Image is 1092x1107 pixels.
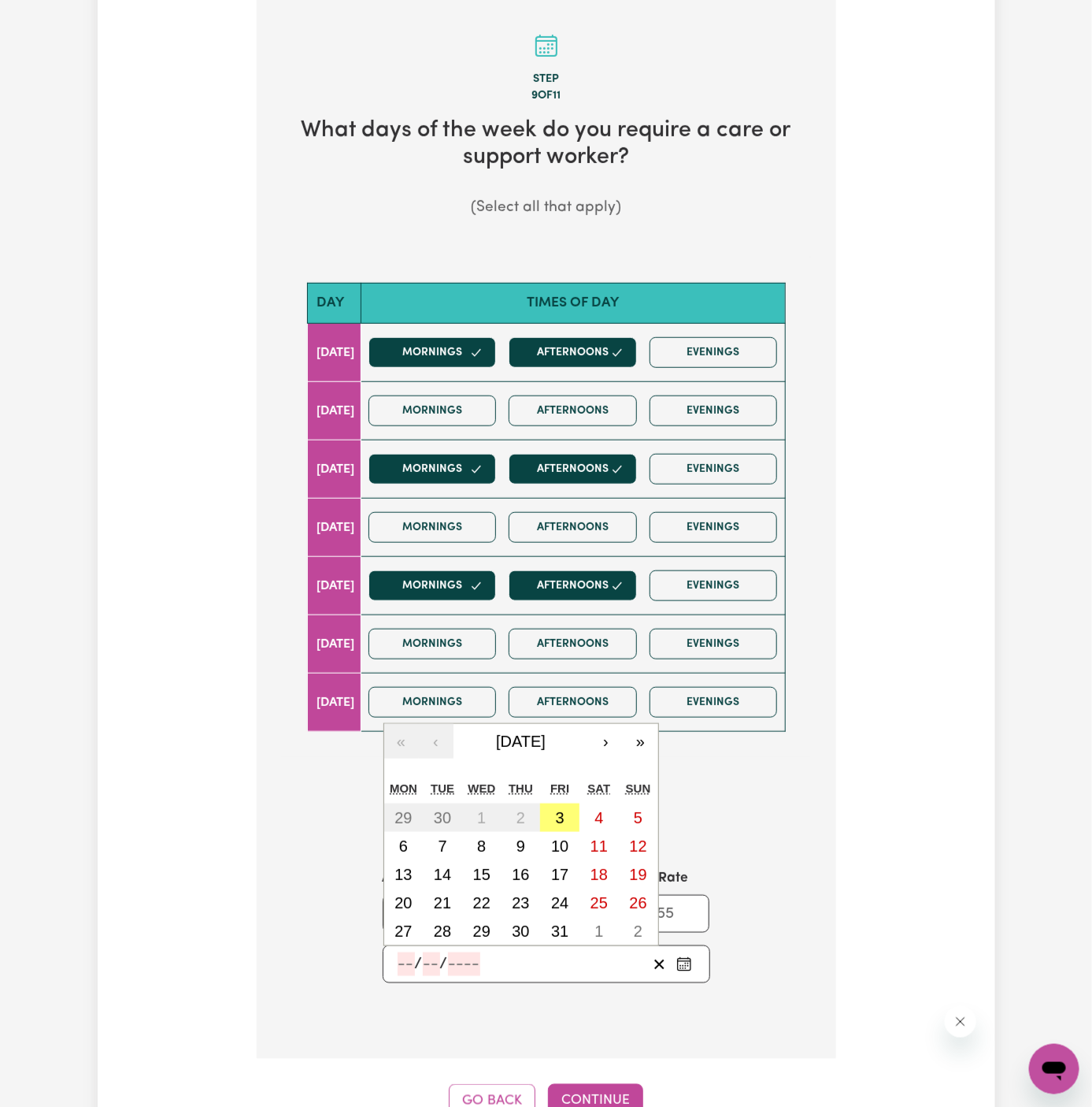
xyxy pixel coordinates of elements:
[448,953,480,976] input: ----
[368,570,497,601] button: Mornings
[509,512,637,543] button: Afternoons
[438,838,446,855] abbr: October 7, 2025
[509,782,533,795] abbr: Thursday
[629,838,646,855] abbr: October 12, 2025
[512,894,529,912] abbr: October 23, 2025
[516,838,525,855] abbr: October 9, 2025
[419,724,453,759] button: ‹
[384,917,424,945] button: October 27, 2025
[512,866,529,883] abbr: October 16, 2025
[282,87,811,105] div: 9 of 11
[502,860,541,889] button: October 16, 2025
[384,832,424,860] button: October 6, 2025
[509,396,637,426] button: Afternoons
[394,809,412,827] abbr: September 29, 2025
[579,804,619,832] button: October 4, 2025
[398,953,415,976] input: --
[423,889,462,917] button: October 21, 2025
[282,71,811,88] div: Step
[650,629,778,659] button: Evenings
[650,396,778,426] button: Evenings
[468,782,495,795] abbr: Wednesday
[496,733,546,750] span: [DATE]
[1029,1044,1079,1094] iframe: Button to launch messaging window
[509,687,637,718] button: Afternoons
[619,804,658,832] button: October 5, 2025
[619,917,658,945] button: November 2, 2025
[502,804,541,832] button: October 2, 2025
[619,860,658,889] button: October 19, 2025
[634,809,642,827] abbr: October 5, 2025
[462,804,502,832] button: October 1, 2025
[590,838,608,855] abbr: October 11, 2025
[415,956,423,973] span: /
[626,782,651,795] abbr: Sunday
[650,687,778,718] button: Evenings
[453,724,589,759] button: [DATE]
[431,782,454,795] abbr: Tuesday
[629,866,646,883] abbr: October 19, 2025
[423,917,462,945] button: October 28, 2025
[307,382,361,440] td: [DATE]
[594,809,603,827] abbr: October 4, 2025
[540,917,579,945] button: October 31, 2025
[473,923,490,940] abbr: October 29, 2025
[434,923,451,940] abbr: October 28, 2025
[589,724,624,759] button: ›
[440,956,448,973] span: /
[672,953,697,976] button: Pick an approximate start date
[423,832,462,860] button: October 7, 2025
[540,804,579,832] button: October 3, 2025
[384,889,424,917] button: October 20, 2025
[516,809,525,827] abbr: October 2, 2025
[650,512,778,543] button: Evenings
[579,832,619,860] button: October 11, 2025
[473,894,490,912] abbr: October 22, 2025
[423,860,462,889] button: October 14, 2025
[307,808,786,830] h3: Booking Time Options
[423,953,440,976] input: --
[394,866,412,883] abbr: October 13, 2025
[368,337,497,368] button: Mornings
[9,11,95,24] span: Need any help?
[556,809,565,827] abbr: October 3, 2025
[368,629,497,659] button: Mornings
[587,782,610,795] abbr: Saturday
[650,570,778,601] button: Evenings
[634,923,642,940] abbr: November 2, 2025
[619,889,658,917] button: October 26, 2025
[629,894,646,912] abbr: October 26, 2025
[512,923,529,940] abbr: October 30, 2025
[368,396,497,426] button: Mornings
[551,838,568,855] abbr: October 10, 2025
[550,782,569,795] abbr: Friday
[624,724,658,759] button: »
[594,923,603,940] abbr: November 1, 2025
[590,894,608,912] abbr: October 25, 2025
[509,570,637,601] button: Afternoons
[383,895,481,933] input: e.g. 2.5
[384,804,424,832] button: September 29, 2025
[502,889,541,917] button: October 23, 2025
[551,866,568,883] abbr: October 17, 2025
[509,454,637,485] button: Afternoons
[502,832,541,860] button: October 9, 2025
[540,832,579,860] button: October 10, 2025
[399,838,408,855] abbr: October 6, 2025
[551,923,568,940] abbr: October 31, 2025
[540,860,579,889] button: October 17, 2025
[509,337,637,368] button: Afternoons
[361,283,785,323] th: Times of day
[619,832,658,860] button: October 12, 2025
[590,866,608,883] abbr: October 18, 2025
[434,894,451,912] abbr: October 21, 2025
[945,1006,976,1038] iframe: Close message
[282,197,811,220] p: (Select all that apply)
[390,782,417,795] abbr: Monday
[477,838,486,855] abbr: October 8, 2025
[462,832,502,860] button: October 8, 2025
[477,809,486,827] abbr: October 1, 2025
[462,860,502,889] button: October 15, 2025
[307,674,361,732] td: [DATE]
[650,337,778,368] button: Evenings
